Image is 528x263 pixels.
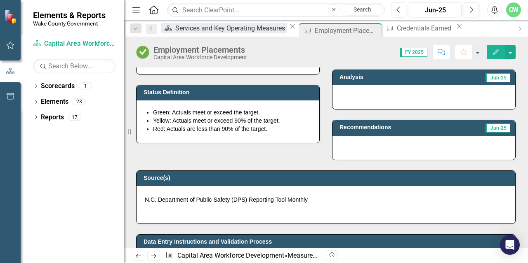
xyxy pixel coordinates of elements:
[288,251,317,259] a: Measures
[153,54,247,61] div: Capital Area Workforce Development
[153,108,311,116] li: Green: Actuals meet or exceed the target.
[354,6,371,13] span: Search
[315,26,379,36] div: Employment Placements
[41,97,68,107] a: Elements
[68,114,81,121] div: 17
[500,235,520,255] div: Open Intercom Messenger
[486,73,510,82] span: Jun-25
[506,2,521,17] button: CW
[400,48,427,57] span: FY 2025
[144,89,315,95] h3: Status Definition
[412,5,459,15] div: Jun-25
[165,251,320,261] div: » »
[161,23,287,33] a: Services and Key Operating Measures
[41,113,64,122] a: Reports
[41,81,75,91] a: Scorecards
[33,59,115,73] input: Search Below...
[153,116,311,125] li: Yellow: Actuals meet or exceed 90% of the target.
[33,20,106,27] small: Wake County Government
[144,175,511,181] h3: Source(s)
[397,23,454,33] div: Credentials Earned
[79,83,92,90] div: 1
[409,2,462,17] button: Jun-25
[383,23,454,33] a: Credentials Earned
[145,194,507,214] p: N.C. Department of Public Safety (DPS) Reporting Tool Monthly
[33,39,115,49] a: Capital Area Workforce Development
[153,125,311,133] li: Red: Actuals are less than 90% of the target.
[4,9,19,23] img: ClearPoint Strategy
[342,4,383,16] button: Search
[339,124,454,130] h3: Recommendations
[153,45,247,54] div: Employment Placements
[73,98,86,105] div: 23
[33,10,106,20] span: Elements & Reports
[339,74,422,80] h3: Analysis
[144,239,511,245] h3: Data Entry Instructions and Validation Process
[486,123,510,133] span: Jun-25
[175,23,287,33] div: Services and Key Operating Measures
[319,251,392,259] div: Employment Placements
[177,251,284,259] a: Capital Area Workforce Development
[167,3,385,17] input: Search ClearPoint...
[136,46,149,59] img: On Track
